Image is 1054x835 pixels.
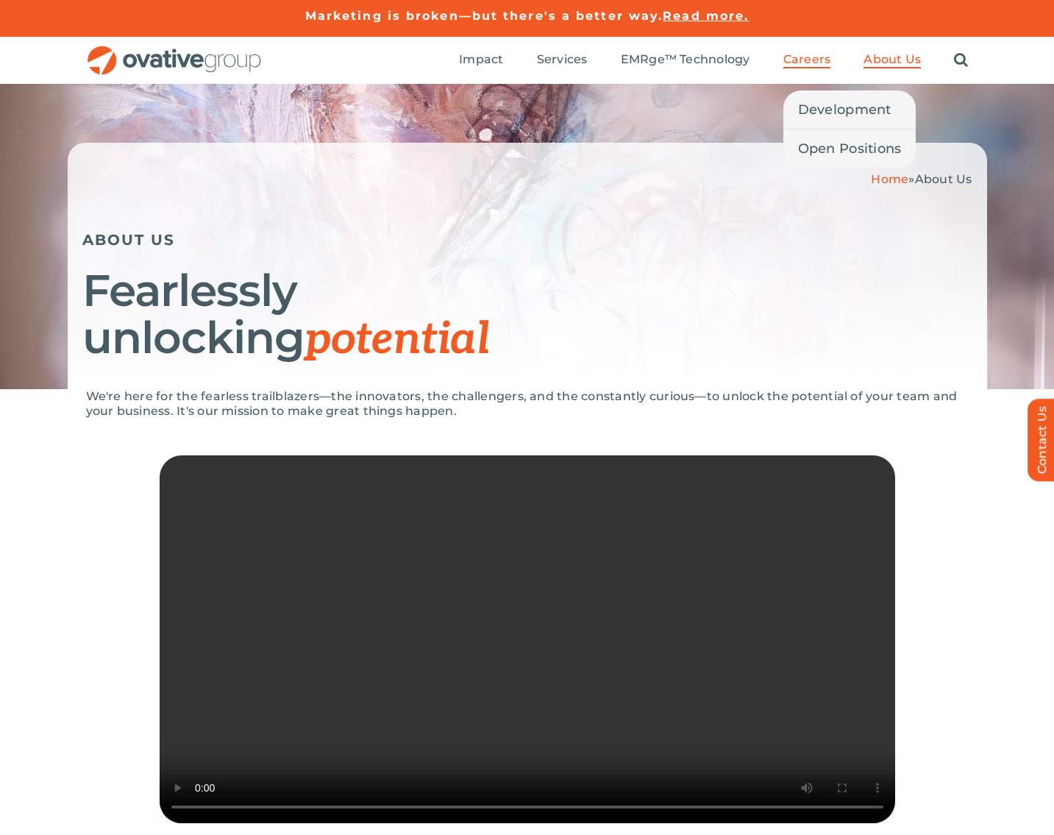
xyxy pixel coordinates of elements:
span: Careers [783,52,831,67]
span: Impact [459,52,503,67]
p: We're here for the fearless trailblazers—the innovators, the challengers, and the constantly curi... [86,389,969,419]
span: About Us [864,52,921,67]
span: About Us [915,172,972,186]
a: Search [954,52,968,68]
span: Open Positions [798,138,902,159]
nav: Menu [459,37,968,84]
h5: ABOUT US [82,231,972,249]
a: Marketing is broken—but there's a better way. [305,9,663,23]
video: Sorry, your browser doesn't support embedded videos. [160,455,895,823]
a: Read more. [663,9,749,23]
span: potential [305,313,489,366]
a: OG_Full_horizontal_RGB [86,44,263,58]
a: Open Positions [783,129,916,168]
a: Impact [459,52,503,68]
span: » [871,172,972,186]
a: Home [871,172,908,186]
a: Careers [783,52,831,68]
span: Development [798,99,891,120]
a: Development [783,90,916,129]
span: Services [537,52,588,67]
span: EMRge™ Technology [621,52,750,67]
a: About Us [864,52,921,68]
a: Services [537,52,588,68]
h1: Fearlessly unlocking [82,267,972,363]
a: EMRge™ Technology [621,52,750,68]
